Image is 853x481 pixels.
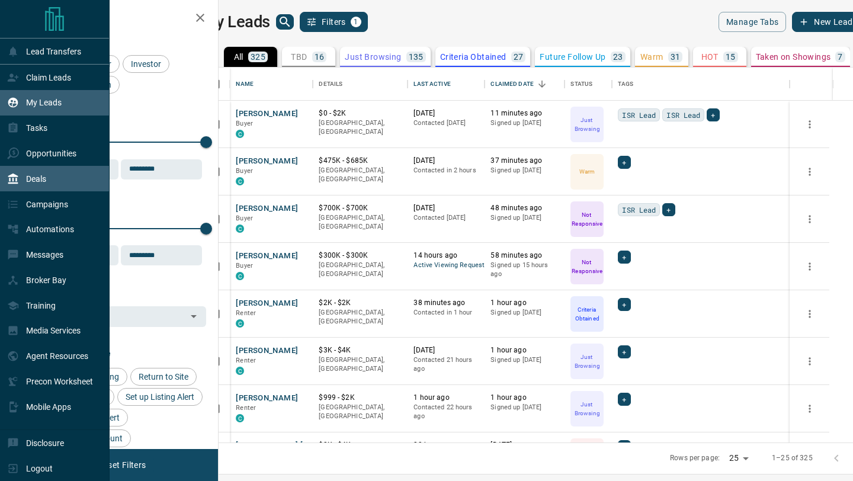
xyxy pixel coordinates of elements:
p: [DATE] [413,156,479,166]
button: more [801,116,819,133]
p: [GEOGRAPHIC_DATA], [GEOGRAPHIC_DATA] [319,403,402,421]
p: 325 [251,53,265,61]
p: Just Browsing [572,116,602,133]
div: Name [236,68,254,101]
p: Warm [640,53,663,61]
div: Last Active [413,68,450,101]
h2: Filters [38,12,206,26]
p: Signed up [DATE] [490,166,559,175]
p: $700K - $700K [319,203,402,213]
p: Contacted [DATE] [413,213,479,223]
p: [GEOGRAPHIC_DATA], [GEOGRAPHIC_DATA] [319,213,402,232]
div: Last Active [408,68,485,101]
button: Manage Tabs [719,12,786,32]
div: + [618,298,630,311]
p: TBD [291,53,307,61]
p: [GEOGRAPHIC_DATA], [GEOGRAPHIC_DATA] [319,261,402,279]
span: + [622,251,626,263]
p: Signed up [DATE] [490,355,559,365]
span: + [622,156,626,168]
p: 23 [613,53,623,61]
p: Warm [579,167,595,176]
span: Active Viewing Request [413,261,479,271]
p: Contacted 21 hours ago [413,355,479,374]
div: condos.ca [236,319,244,328]
p: Not Responsive [572,210,602,228]
p: Just Browsing [345,53,401,61]
p: 7 [838,53,842,61]
p: 15 [726,53,736,61]
p: All [234,53,243,61]
p: Not Responsive [572,258,602,275]
span: ISR Lead [666,109,700,121]
span: + [622,393,626,405]
p: [DATE] [490,440,559,450]
span: Renter [236,357,256,364]
p: 1 hour ago [490,393,559,403]
button: more [801,163,819,181]
button: [PERSON_NAME] [PERSON_NAME] [236,440,362,451]
span: + [622,299,626,310]
span: Renter [236,309,256,317]
div: Return to Site [130,368,197,386]
span: ISR Lead [622,109,656,121]
div: Investor [123,55,169,73]
span: + [622,346,626,358]
span: + [666,204,671,216]
div: + [618,156,630,169]
p: $0 - $2K [319,108,402,118]
p: [GEOGRAPHIC_DATA], [GEOGRAPHIC_DATA] [319,118,402,137]
button: more [801,305,819,323]
span: Buyer [236,167,253,175]
p: 37 minutes ago [490,156,559,166]
p: $2K - $2K [319,298,402,308]
div: condos.ca [236,225,244,233]
p: Taken on Showings [756,53,831,61]
div: + [618,393,630,406]
p: 1–25 of 325 [772,453,812,463]
button: more [801,400,819,418]
h1: My Leads [202,12,270,31]
div: condos.ca [236,414,244,422]
div: + [707,108,719,121]
div: Tags [618,68,633,101]
p: Signed up [DATE] [490,308,559,318]
span: Set up Listing Alert [121,392,198,402]
p: [DATE] [413,203,479,213]
p: $999 - $2K [319,393,402,403]
button: Filters1 [300,12,368,32]
p: $3K - $4K [319,345,402,355]
button: [PERSON_NAME] [236,251,298,262]
button: Open [185,308,202,325]
p: 14 hours ago [413,251,479,261]
span: Buyer [236,214,253,222]
p: 135 [409,53,424,61]
button: [PERSON_NAME] [236,203,298,214]
div: Claimed Date [490,68,534,101]
p: 38 minutes ago [413,298,479,308]
p: [DATE] [413,108,479,118]
span: Buyer [236,120,253,127]
p: 27 [514,53,524,61]
div: Set up Listing Alert [117,388,203,406]
p: Signed up [DATE] [490,213,559,223]
button: more [801,210,819,228]
span: 1 [352,18,360,26]
p: Criteria Obtained [440,53,506,61]
p: Contacted in 2 hours [413,166,479,175]
p: 1 hour ago [490,345,559,355]
button: more [801,258,819,275]
p: Contacted in 1 hour [413,308,479,318]
div: condos.ca [236,367,244,375]
button: [PERSON_NAME] [236,108,298,120]
span: Return to Site [134,372,193,381]
p: [GEOGRAPHIC_DATA], [GEOGRAPHIC_DATA] [319,308,402,326]
p: [GEOGRAPHIC_DATA], [GEOGRAPHIC_DATA] [319,355,402,374]
p: 1 hour ago [490,298,559,308]
p: [DATE] [413,345,479,355]
p: 31 [671,53,681,61]
p: [GEOGRAPHIC_DATA], [GEOGRAPHIC_DATA] [319,166,402,184]
div: Tags [612,68,790,101]
button: [PERSON_NAME] [236,298,298,309]
span: + [711,109,715,121]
